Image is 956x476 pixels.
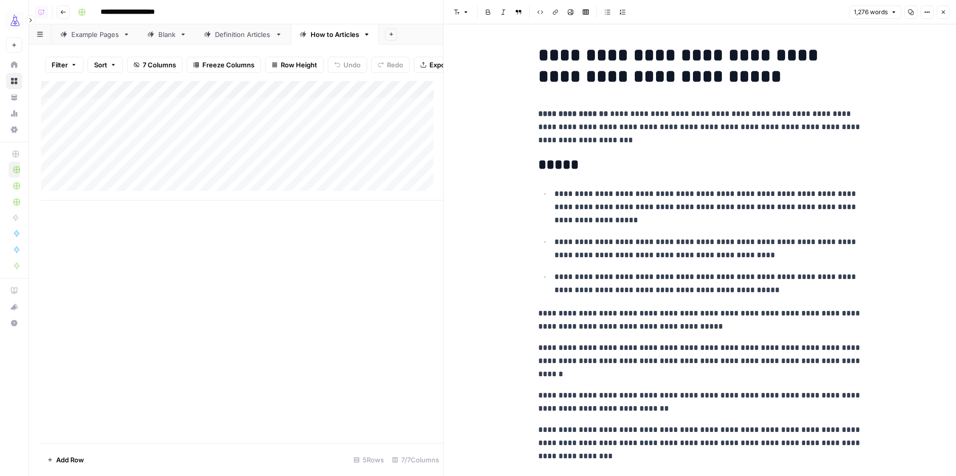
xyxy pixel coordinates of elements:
[45,57,83,73] button: Filter
[195,24,291,45] a: Definition Articles
[328,57,367,73] button: Undo
[143,60,176,70] span: 7 Columns
[6,12,24,30] img: AirOps Growth Logo
[158,29,176,39] div: Blank
[414,57,472,73] button: Export CSV
[6,122,22,138] a: Settings
[388,452,443,468] div: 7/7 Columns
[127,57,183,73] button: 7 Columns
[387,60,403,70] span: Redo
[52,24,139,45] a: Example Pages
[343,60,361,70] span: Undo
[94,60,107,70] span: Sort
[849,6,901,19] button: 1,276 words
[350,452,388,468] div: 5 Rows
[6,299,22,315] button: What's new?
[6,8,22,33] button: Workspace: AirOps Growth
[52,60,68,70] span: Filter
[6,283,22,299] a: AirOps Academy
[6,57,22,73] a: Home
[371,57,410,73] button: Redo
[281,60,317,70] span: Row Height
[56,455,84,465] span: Add Row
[215,29,271,39] div: Definition Articles
[88,57,123,73] button: Sort
[187,57,261,73] button: Freeze Columns
[6,315,22,331] button: Help + Support
[139,24,195,45] a: Blank
[291,24,379,45] a: How to Articles
[71,29,119,39] div: Example Pages
[854,8,888,17] span: 1,276 words
[265,57,324,73] button: Row Height
[7,299,22,314] div: What's new?
[41,452,90,468] button: Add Row
[311,29,359,39] div: How to Articles
[6,73,22,89] a: Browse
[202,60,254,70] span: Freeze Columns
[429,60,465,70] span: Export CSV
[6,89,22,105] a: Your Data
[6,105,22,122] a: Usage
